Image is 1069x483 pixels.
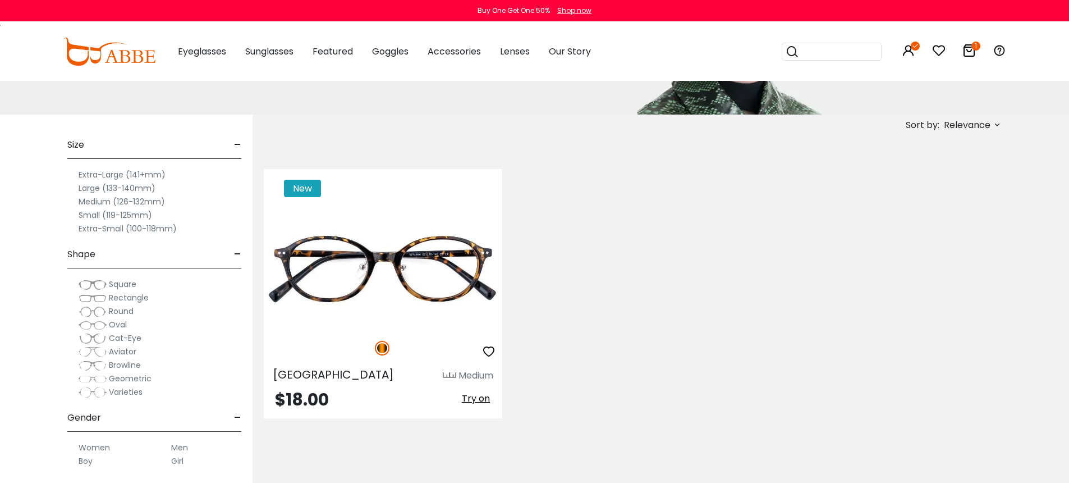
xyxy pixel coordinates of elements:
span: Square [109,279,136,290]
img: Tortoise [375,341,389,356]
span: - [234,241,241,268]
img: size ruler [443,372,456,380]
label: Large (133-140mm) [79,181,155,195]
img: Browline.png [79,360,107,371]
label: Extra-Large (141+mm) [79,168,166,181]
img: Oval.png [79,320,107,331]
div: Shop now [557,6,591,16]
span: Aviator [109,346,136,357]
div: Buy One Get One 50% [478,6,550,16]
span: Sunglasses [245,45,293,58]
span: Lenses [500,45,530,58]
label: Girl [171,454,183,468]
span: - [234,404,241,431]
label: Extra-Small (100-118mm) [79,222,177,235]
span: Featured [313,45,353,58]
button: Try on [458,391,493,406]
span: Browline [109,359,141,371]
span: Round [109,306,134,317]
div: Medium [458,369,493,382]
span: Our Story [549,45,591,58]
a: 1 [962,46,976,59]
span: New [284,180,321,197]
img: abbeglasses.com [63,38,155,66]
img: Aviator.png [79,347,107,358]
span: [GEOGRAPHIC_DATA] [273,367,394,382]
span: Size [67,131,84,158]
span: Shape [67,241,95,268]
span: Sort by: [906,119,939,131]
span: Eyeglasses [178,45,226,58]
span: Gender [67,404,101,431]
label: Small (119-125mm) [79,208,152,222]
span: Geometric [109,373,152,384]
label: Boy [79,454,93,468]
a: Shop now [552,6,591,15]
label: Women [79,441,110,454]
img: Geometric.png [79,373,107,385]
span: Oval [109,319,127,330]
label: Men [171,441,188,454]
img: Square.png [79,279,107,290]
span: Relevance [944,115,990,135]
label: Medium (126-132mm) [79,195,165,208]
img: Round.png [79,306,107,317]
i: 1 [971,42,980,51]
span: Varieties [109,386,143,398]
span: Rectangle [109,292,149,303]
img: Tortoise Manchester - TR ,Adjust Nose Pads [264,209,502,329]
span: Accessories [428,45,481,58]
span: Try on [462,392,490,405]
img: Rectangle.png [79,293,107,304]
span: $18.00 [275,388,329,412]
img: Cat-Eye.png [79,333,107,344]
span: - [234,131,241,158]
span: Goggles [372,45,409,58]
span: Cat-Eye [109,332,141,344]
img: Varieties.png [79,386,107,398]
